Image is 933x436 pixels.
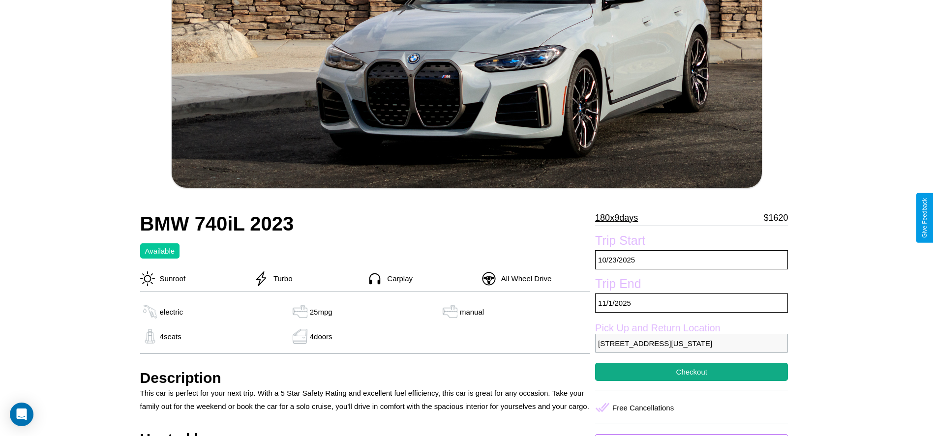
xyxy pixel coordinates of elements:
[140,304,160,319] img: gas
[382,272,413,285] p: Carplay
[290,304,310,319] img: gas
[595,233,788,250] label: Trip Start
[595,210,638,226] p: 180 x 9 days
[595,293,788,313] p: 11 / 1 / 2025
[310,305,332,319] p: 25 mpg
[310,330,332,343] p: 4 doors
[269,272,293,285] p: Turbo
[140,370,591,386] h3: Description
[10,403,33,426] div: Open Intercom Messenger
[595,250,788,269] p: 10 / 23 / 2025
[595,363,788,381] button: Checkout
[460,305,484,319] p: manual
[140,329,160,344] img: gas
[145,244,175,258] p: Available
[921,198,928,238] div: Give Feedback
[440,304,460,319] img: gas
[290,329,310,344] img: gas
[155,272,186,285] p: Sunroof
[595,334,788,353] p: [STREET_ADDRESS][US_STATE]
[612,401,674,414] p: Free Cancellations
[140,386,591,413] p: This car is perfect for your next trip. With a 5 Star Safety Rating and excellent fuel efficiency...
[595,322,788,334] label: Pick Up and Return Location
[160,330,181,343] p: 4 seats
[496,272,552,285] p: All Wheel Drive
[160,305,183,319] p: electric
[763,210,788,226] p: $ 1620
[595,277,788,293] label: Trip End
[140,213,591,235] h2: BMW 740iL 2023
